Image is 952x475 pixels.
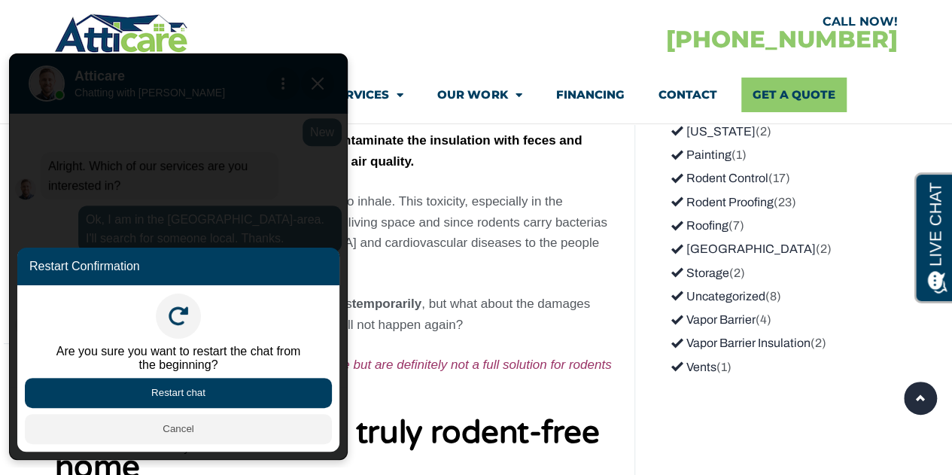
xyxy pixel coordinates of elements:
[671,313,756,326] a: Vapor Barrier
[437,78,522,112] a: Our Work
[671,193,888,212] li: (23)
[25,325,332,355] button: Restart chat
[671,361,716,373] a: Vents
[671,242,816,255] a: [GEOGRAPHIC_DATA]
[671,148,731,161] a: Painting
[671,125,756,138] a: [US_STATE]
[671,169,888,188] li: (17)
[555,78,624,112] a: Financing
[671,290,765,303] a: Uncategorized
[671,145,888,165] li: (1)
[671,122,888,142] li: (2)
[671,266,729,279] a: Storage
[671,196,774,209] a: Rodent Proofing
[671,336,811,349] a: Vapor Barrier Insulation
[741,78,847,112] a: Get A Quote
[671,310,888,330] li: (4)
[352,297,422,311] b: temporarily
[671,239,888,259] li: (2)
[671,216,888,236] li: (7)
[671,358,888,377] li: (1)
[56,292,301,319] div: Are you sure you want to restart the chat from the beginning?
[476,16,897,28] div: CALL NOW!
[671,263,888,283] li: (2)
[671,172,768,184] a: Rodent Control
[17,195,339,233] div: Restart Confirmation
[25,361,332,391] button: Cancel
[37,12,121,31] span: Opens a chat window
[671,333,888,353] li: (2)
[68,53,278,113] div: Atticare
[65,78,886,112] nav: Menu
[671,219,728,232] a: Roofing
[671,287,888,306] li: (8)
[658,78,716,112] a: Contact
